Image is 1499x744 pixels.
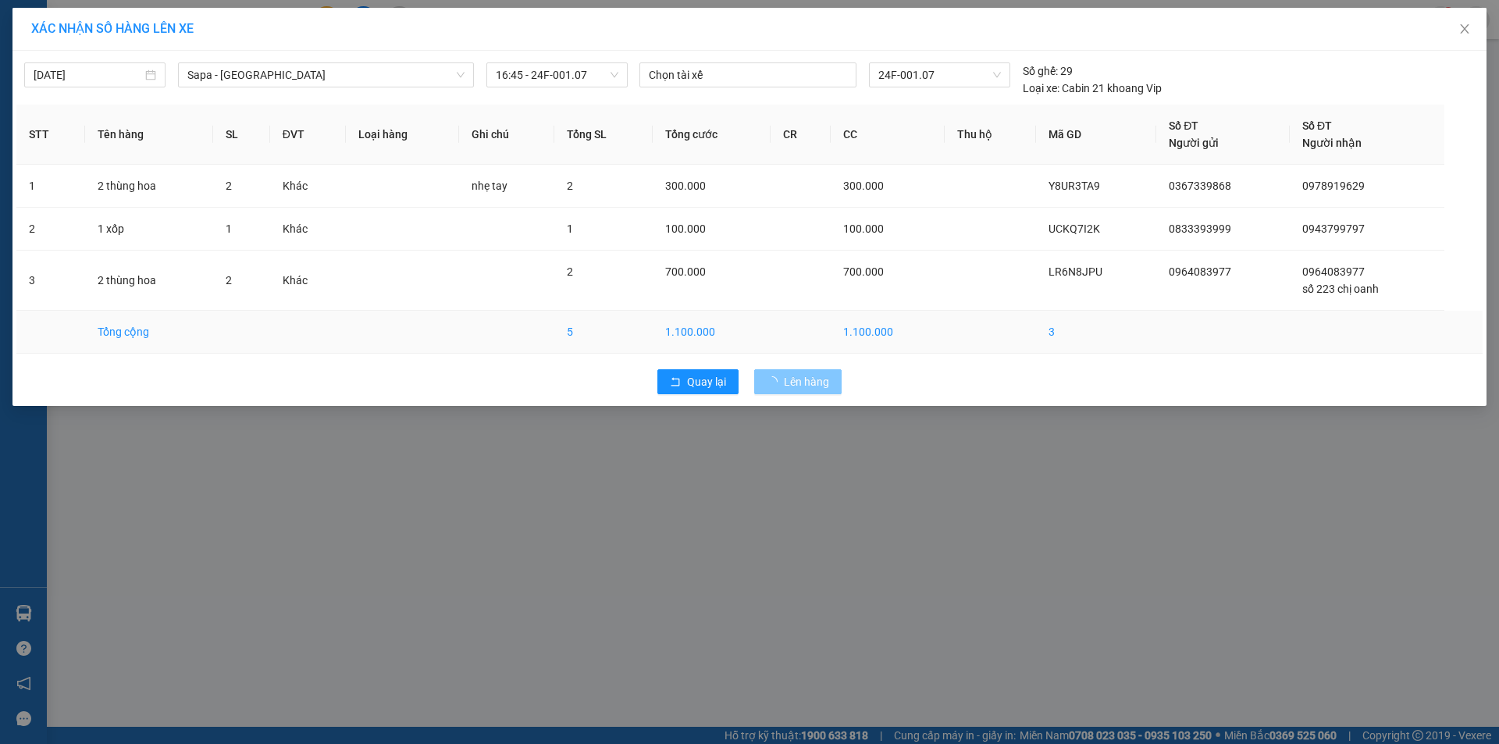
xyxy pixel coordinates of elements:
[1049,222,1100,235] span: UCKQ7I2K
[270,165,347,208] td: Khác
[16,105,85,165] th: STT
[831,311,945,354] td: 1.100.000
[456,70,465,80] span: down
[85,311,212,354] td: Tổng cộng
[1036,105,1156,165] th: Mã GD
[1443,8,1487,52] button: Close
[226,222,232,235] span: 1
[270,105,347,165] th: ĐVT
[831,105,945,165] th: CC
[653,105,771,165] th: Tổng cước
[771,105,830,165] th: CR
[1302,283,1379,295] span: số 223 chị oanh
[567,265,573,278] span: 2
[1458,23,1471,35] span: close
[1023,80,1162,97] div: Cabin 21 khoang Vip
[85,208,212,251] td: 1 xốp
[1169,180,1231,192] span: 0367339868
[665,265,706,278] span: 700.000
[1302,137,1362,149] span: Người nhận
[554,311,653,354] td: 5
[1302,119,1332,132] span: Số ĐT
[1169,265,1231,278] span: 0964083977
[767,376,784,387] span: loading
[1169,137,1219,149] span: Người gửi
[1302,222,1365,235] span: 0943799797
[1049,265,1102,278] span: LR6N8JPU
[554,105,653,165] th: Tổng SL
[226,180,232,192] span: 2
[754,369,842,394] button: Lên hàng
[16,251,85,311] td: 3
[1169,119,1198,132] span: Số ĐT
[687,373,726,390] span: Quay lại
[1302,265,1365,278] span: 0964083977
[85,105,212,165] th: Tên hàng
[16,208,85,251] td: 2
[567,180,573,192] span: 2
[496,63,618,87] span: 16:45 - 24F-001.07
[665,222,706,235] span: 100.000
[1023,80,1059,97] span: Loại xe:
[653,311,771,354] td: 1.100.000
[878,63,1000,87] span: 24F-001.07
[85,165,212,208] td: 2 thùng hoa
[665,180,706,192] span: 300.000
[187,63,465,87] span: Sapa - Hà Tĩnh
[226,274,232,287] span: 2
[1023,62,1073,80] div: 29
[670,376,681,389] span: rollback
[270,208,347,251] td: Khác
[567,222,573,235] span: 1
[784,373,829,390] span: Lên hàng
[945,105,1036,165] th: Thu hộ
[843,222,884,235] span: 100.000
[459,105,554,165] th: Ghi chú
[1036,311,1156,354] td: 3
[1023,62,1058,80] span: Số ghế:
[270,251,347,311] td: Khác
[843,180,884,192] span: 300.000
[213,105,270,165] th: SL
[16,165,85,208] td: 1
[472,180,507,192] span: nhẹ tay
[85,251,212,311] td: 2 thùng hoa
[843,265,884,278] span: 700.000
[1302,180,1365,192] span: 0978919629
[1049,180,1100,192] span: Y8UR3TA9
[346,105,459,165] th: Loại hàng
[1169,222,1231,235] span: 0833393999
[31,21,194,36] span: XÁC NHẬN SỐ HÀNG LÊN XE
[657,369,739,394] button: rollbackQuay lại
[34,66,142,84] input: 12/10/2025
